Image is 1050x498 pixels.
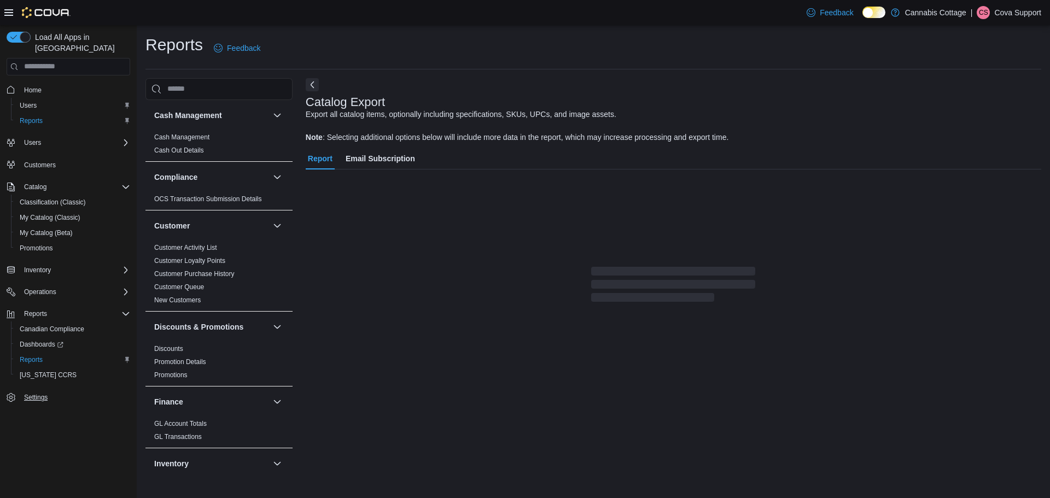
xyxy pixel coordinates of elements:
span: Operations [20,285,130,298]
span: Email Subscription [346,148,415,169]
a: Home [20,84,46,97]
span: Dark Mode [862,18,863,19]
button: Catalog [20,180,51,194]
span: Users [20,101,37,110]
span: Customer Activity List [154,243,217,252]
a: Customer Loyalty Points [154,257,225,265]
b: Note [306,133,323,142]
button: Cash Management [271,109,284,122]
button: Next [306,78,319,91]
a: Reports [15,114,47,127]
h3: Catalog Export [306,96,385,109]
h3: Customer [154,220,190,231]
span: Home [24,86,42,95]
a: Settings [20,391,52,404]
span: My Catalog (Classic) [15,211,130,224]
button: Settings [2,389,135,405]
a: New Customers [154,296,201,304]
button: Operations [20,285,61,298]
a: Customer Activity List [154,244,217,251]
button: Cash Management [154,110,269,121]
a: Cash Management [154,133,209,141]
a: Customers [20,159,60,172]
button: Customer [271,219,284,232]
button: Reports [20,307,51,320]
button: [US_STATE] CCRS [11,367,135,383]
button: Users [11,98,135,113]
a: Customer Queue [154,283,204,291]
span: Home [20,83,130,97]
button: Inventory [2,262,135,278]
button: Classification (Classic) [11,195,135,210]
span: Reports [20,116,43,125]
span: Inventory [20,263,130,277]
a: My Catalog (Classic) [15,211,85,224]
span: Customers [24,161,56,169]
a: Classification (Classic) [15,196,90,209]
button: My Catalog (Beta) [11,225,135,241]
button: Users [2,135,135,150]
h3: Finance [154,396,183,407]
p: Cannabis Cottage [905,6,966,19]
a: Promotions [154,371,188,379]
button: Home [2,82,135,98]
input: Dark Mode [862,7,885,18]
span: Users [20,136,130,149]
span: Users [24,138,41,147]
span: Reports [15,353,130,366]
p: Cova Support [994,6,1041,19]
h3: Inventory [154,458,189,469]
span: Dashboards [15,338,130,351]
span: Promotion Details [154,358,206,366]
span: Canadian Compliance [15,323,130,336]
img: Cova [22,7,71,18]
button: Customers [2,157,135,173]
div: Export all catalog items, optionally including specifications, SKUs, UPCs, and image assets. : Se... [306,109,729,143]
span: Reports [24,309,47,318]
span: GL Account Totals [154,419,207,428]
div: Cova Support [977,6,990,19]
a: Reports [15,353,47,366]
nav: Complex example [7,78,130,434]
a: Discounts [154,345,183,353]
span: Inventory [24,266,51,274]
span: Users [15,99,130,112]
span: Feedback [227,43,260,54]
button: Finance [271,395,284,408]
span: Customer Loyalty Points [154,256,225,265]
a: GL Account Totals [154,420,207,427]
p: | [971,6,973,19]
button: Inventory [20,263,55,277]
a: [US_STATE] CCRS [15,368,81,382]
span: Dashboards [20,340,63,349]
a: Users [15,99,41,112]
span: Promotions [20,244,53,253]
button: Operations [2,284,135,300]
button: Canadian Compliance [11,321,135,337]
div: Compliance [145,192,293,210]
div: Finance [145,417,293,448]
span: Classification (Classic) [20,198,86,207]
span: Canadian Compliance [20,325,84,333]
button: Reports [11,352,135,367]
span: Cash Out Details [154,146,204,155]
span: Catalog [20,180,130,194]
button: Reports [2,306,135,321]
span: Classification (Classic) [15,196,130,209]
h3: Cash Management [154,110,222,121]
button: Discounts & Promotions [154,321,269,332]
a: Feedback [802,2,857,24]
span: Washington CCRS [15,368,130,382]
span: Cash Management [154,133,209,142]
button: Inventory [154,458,269,469]
button: Discounts & Promotions [271,320,284,333]
a: Feedback [209,37,265,59]
span: Report [308,148,332,169]
button: Promotions [11,241,135,256]
span: OCS Transaction Submission Details [154,195,262,203]
span: Promotions [15,242,130,255]
button: Inventory [271,457,284,470]
button: Compliance [154,172,269,183]
div: Cash Management [145,131,293,161]
span: Catalog [24,183,46,191]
